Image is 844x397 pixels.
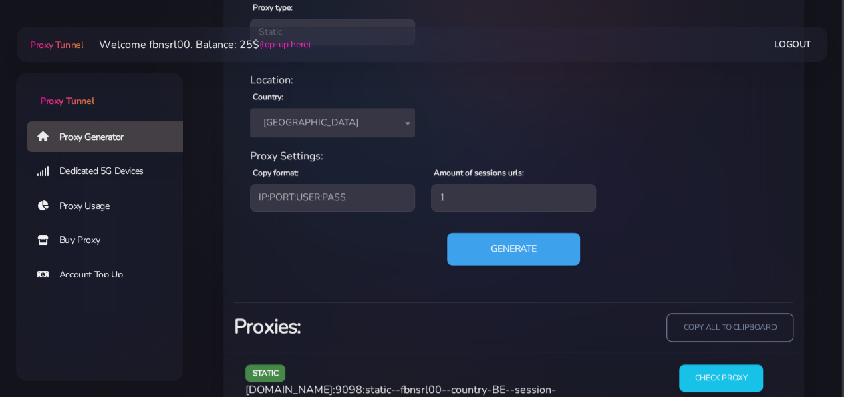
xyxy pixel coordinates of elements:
[242,72,785,88] div: Location:
[83,37,310,53] li: Welcome fbnsrl00. Balance: 25$
[40,95,94,107] span: Proxy Tunnel
[259,37,310,51] a: (top-up here)
[27,225,194,256] a: Buy Proxy
[258,113,407,132] span: Italy
[774,32,811,57] a: Logout
[679,364,764,392] input: Check Proxy
[253,91,283,103] label: Country:
[16,73,183,108] a: Proxy Tunnel
[27,191,194,222] a: Proxy Usage
[27,260,194,290] a: Account Top Up
[30,39,83,51] span: Proxy Tunnel
[253,167,299,179] label: Copy format:
[245,364,286,381] span: static
[234,313,506,340] h3: Proxies:
[447,232,580,265] button: Generate
[250,108,415,137] span: Italy
[779,332,827,380] iframe: Webchat Widget
[253,1,293,13] label: Proxy type:
[27,156,194,187] a: Dedicated 5G Devices
[434,167,524,179] label: Amount of sessions urls:
[27,34,83,55] a: Proxy Tunnel
[666,313,793,342] input: copy all to clipboard
[242,148,785,164] div: Proxy Settings:
[27,121,194,152] a: Proxy Generator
